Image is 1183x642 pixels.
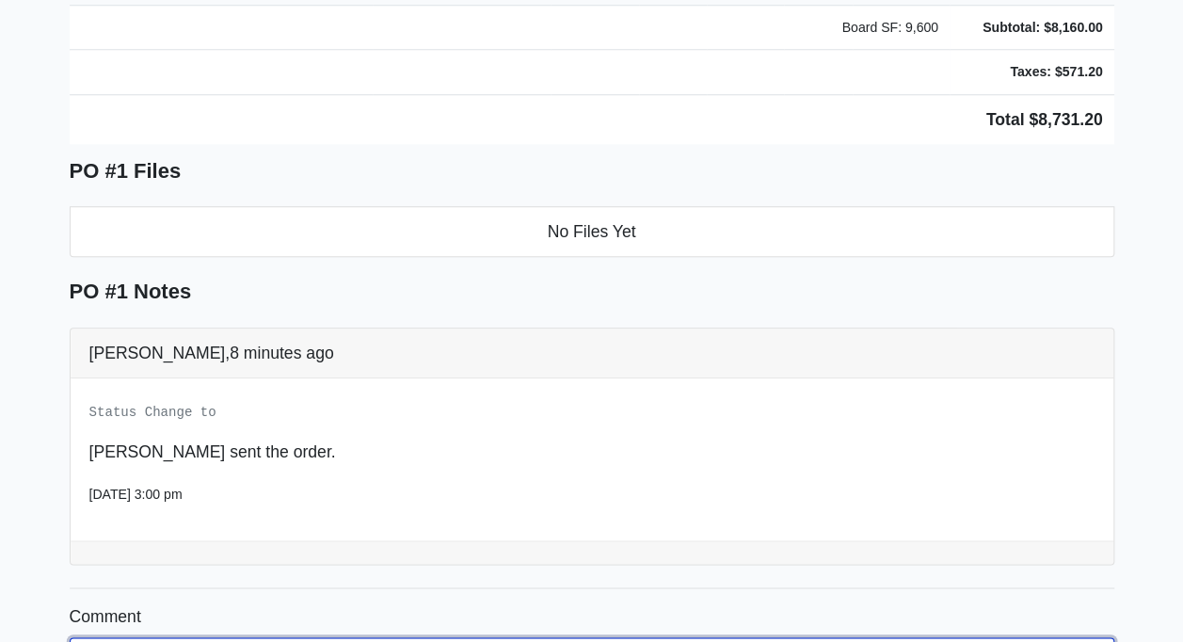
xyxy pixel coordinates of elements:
small: Status Change to [89,405,216,420]
td: Taxes: $571.20 [950,50,1114,95]
span: 8 minutes ago [230,344,334,362]
label: Comment [70,603,141,630]
small: [DATE] 3:00 pm [89,487,183,502]
td: Total $8,731.20 [70,94,1114,144]
span: [PERSON_NAME] sent the order. [89,442,336,461]
li: No Files Yet [70,206,1114,257]
span: Board SF: 9,600 [841,20,938,35]
h5: PO #1 Files [70,159,1114,184]
div: [PERSON_NAME], [71,329,1113,378]
td: Subtotal: $8,160.00 [950,5,1114,50]
h5: PO #1 Notes [70,280,1114,304]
